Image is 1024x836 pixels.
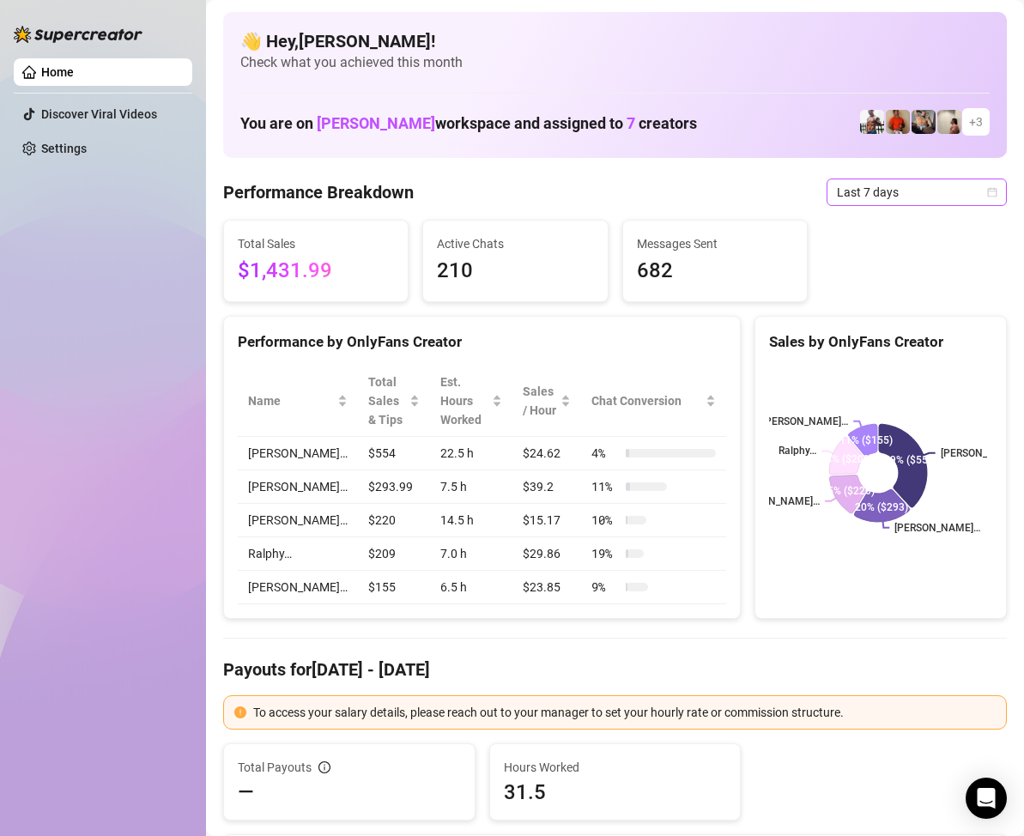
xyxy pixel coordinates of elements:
[368,373,406,429] span: Total Sales & Tips
[437,234,593,253] span: Active Chats
[504,758,727,777] span: Hours Worked
[637,255,793,288] span: 682
[779,445,817,457] text: Ralphy…
[512,470,582,504] td: $39.2
[504,778,727,806] span: 31.5
[912,110,936,134] img: George
[860,110,884,134] img: JUSTIN
[238,366,358,437] th: Name
[762,415,848,427] text: [PERSON_NAME]…
[637,234,793,253] span: Messages Sent
[430,537,512,571] td: 7.0 h
[238,255,394,288] span: $1,431.99
[512,571,582,604] td: $23.85
[318,761,330,773] span: info-circle
[41,65,74,79] a: Home
[987,187,997,197] span: calendar
[969,112,983,131] span: + 3
[41,107,157,121] a: Discover Viral Videos
[234,706,246,718] span: exclamation-circle
[240,53,990,72] span: Check what you achieved this month
[238,330,726,354] div: Performance by OnlyFans Creator
[512,537,582,571] td: $29.86
[512,366,582,437] th: Sales / Hour
[240,114,697,133] h1: You are on workspace and assigned to creators
[591,511,619,530] span: 10 %
[734,495,820,507] text: [PERSON_NAME]…
[895,522,981,534] text: [PERSON_NAME]…
[837,179,997,205] span: Last 7 days
[437,255,593,288] span: 210
[358,504,430,537] td: $220
[430,571,512,604] td: 6.5 h
[358,470,430,504] td: $293.99
[248,391,334,410] span: Name
[430,504,512,537] td: 14.5 h
[966,778,1007,819] div: Open Intercom Messenger
[238,758,312,777] span: Total Payouts
[358,537,430,571] td: $209
[886,110,910,134] img: Justin
[591,444,619,463] span: 4 %
[317,114,435,132] span: [PERSON_NAME]
[937,110,961,134] img: Ralphy
[238,504,358,537] td: [PERSON_NAME]…
[591,544,619,563] span: 19 %
[440,373,488,429] div: Est. Hours Worked
[41,142,87,155] a: Settings
[512,437,582,470] td: $24.62
[238,778,254,806] span: —
[238,470,358,504] td: [PERSON_NAME]…
[358,437,430,470] td: $554
[591,391,702,410] span: Chat Conversion
[253,703,996,722] div: To access your salary details, please reach out to your manager to set your hourly rate or commis...
[591,477,619,496] span: 11 %
[430,470,512,504] td: 7.5 h
[238,234,394,253] span: Total Sales
[627,114,635,132] span: 7
[238,437,358,470] td: [PERSON_NAME]…
[240,29,990,53] h4: 👋 Hey, [PERSON_NAME] !
[238,571,358,604] td: [PERSON_NAME]…
[223,180,414,204] h4: Performance Breakdown
[14,26,142,43] img: logo-BBDzfeDw.svg
[223,657,1007,682] h4: Payouts for [DATE] - [DATE]
[591,578,619,597] span: 9 %
[581,366,726,437] th: Chat Conversion
[238,537,358,571] td: Ralphy…
[430,437,512,470] td: 22.5 h
[523,382,558,420] span: Sales / Hour
[512,504,582,537] td: $15.17
[358,366,430,437] th: Total Sales & Tips
[769,330,992,354] div: Sales by OnlyFans Creator
[358,571,430,604] td: $155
